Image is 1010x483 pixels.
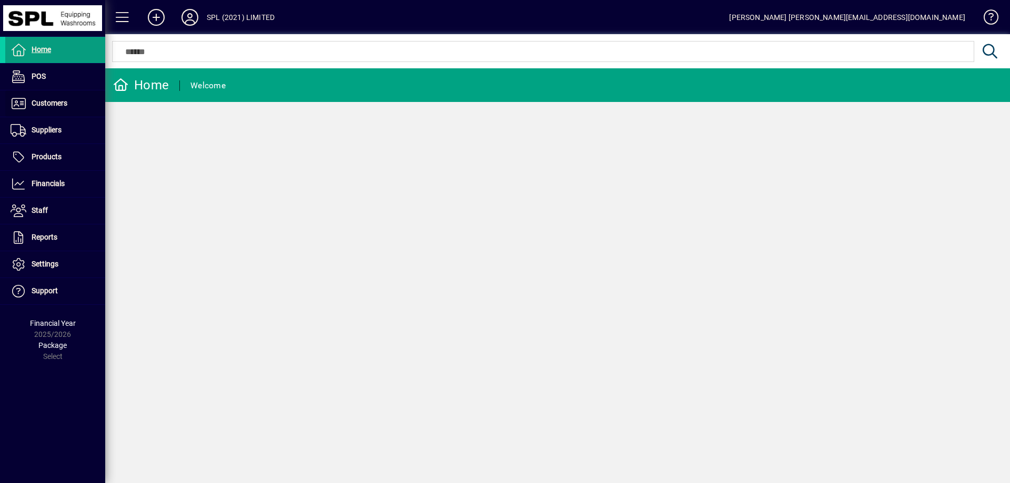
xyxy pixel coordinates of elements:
[5,144,105,170] a: Products
[207,9,275,26] div: SPL (2021) LIMITED
[173,8,207,27] button: Profile
[32,233,57,241] span: Reports
[32,152,62,161] span: Products
[38,341,67,350] span: Package
[5,198,105,224] a: Staff
[32,99,67,107] span: Customers
[32,260,58,268] span: Settings
[5,117,105,143] a: Suppliers
[976,2,997,36] a: Knowledge Base
[32,179,65,188] span: Financials
[113,77,169,94] div: Home
[5,224,105,251] a: Reports
[190,77,226,94] div: Welcome
[5,64,105,90] a: POS
[30,319,76,327] span: Financial Year
[729,9,965,26] div: [PERSON_NAME] [PERSON_NAME][EMAIL_ADDRESS][DOMAIN_NAME]
[32,206,48,214] span: Staff
[5,251,105,278] a: Settings
[32,45,51,54] span: Home
[32,126,62,134] span: Suppliers
[5,278,105,304] a: Support
[5,90,105,117] a: Customers
[32,286,58,295] span: Support
[5,171,105,197] a: Financials
[32,72,46,80] span: POS
[139,8,173,27] button: Add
